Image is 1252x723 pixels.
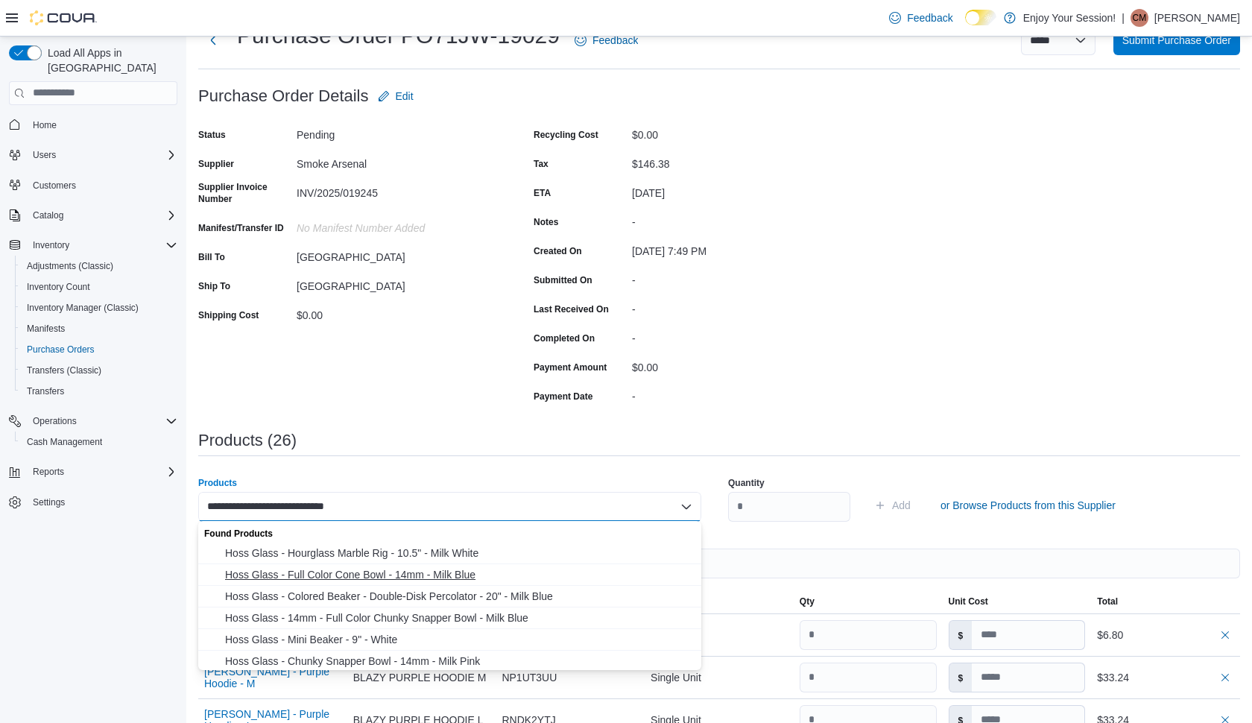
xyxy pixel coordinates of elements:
img: Cova [30,10,97,25]
span: Purchase Orders [21,341,177,359]
div: $0.00 [632,356,832,373]
button: Transfers (Classic) [15,360,183,381]
p: [PERSON_NAME] [1154,9,1240,27]
div: INV/2025/019245 [297,181,496,199]
button: Hoss Glass - Colored Beaker - Double-Disk Percolator - 20" - Milk Blue [198,586,701,607]
span: Home [27,116,177,134]
a: Inventory Count [21,278,96,296]
button: Manifests [15,318,183,339]
span: Inventory Count [27,281,90,293]
a: Settings [27,493,71,511]
span: Users [27,146,177,164]
button: Cash Management [15,432,183,452]
span: Adjustments (Classic) [27,260,113,272]
span: Transfers (Classic) [21,361,177,379]
button: Inventory Count [15,277,183,297]
span: Transfers [27,385,64,397]
div: - [632,268,832,286]
span: Transfers (Classic) [27,364,101,376]
span: Add [892,498,911,513]
div: $6.80 [1097,626,1234,644]
button: Qty [794,590,943,613]
div: [DATE] [632,181,832,199]
label: Completed On [534,332,595,344]
span: Home [33,119,57,131]
span: Qty [800,596,815,607]
span: Customers [33,180,76,192]
span: Inventory Manager (Classic) [27,302,139,314]
label: Recycling Cost [534,129,598,141]
button: Inventory Manager (Classic) [15,297,183,318]
span: Settings [33,496,65,508]
button: Hoss Glass - Chunky Snapper Bowl - 14mm - Milk Pink [198,651,701,672]
button: Unit [645,590,794,613]
div: $33.24 [1097,669,1234,686]
span: Purchase Orders [27,344,95,356]
button: Add [868,490,917,520]
label: $ [949,621,973,649]
button: Customers [3,174,183,196]
label: Status [198,129,226,141]
a: Adjustments (Classic) [21,257,119,275]
button: Hoss Glass - 14mm - Full Color Chunky Snapper Bowl - Milk Blue [198,607,701,629]
div: - [632,297,832,315]
span: Inventory [27,236,177,254]
button: Hoss Glass - Full Color Cone Bowl - 14mm - Milk Blue [198,564,701,586]
a: Transfers [21,382,70,400]
div: Christina Mitchell [1131,9,1148,27]
button: Home [3,114,183,136]
button: Adjustments (Classic) [15,256,183,277]
a: Cash Management [21,433,108,451]
button: Users [3,145,183,165]
span: Feedback [907,10,952,25]
label: Supplier [198,158,234,170]
span: Dark Mode [965,25,966,26]
span: Inventory Count [21,278,177,296]
div: - [632,326,832,344]
button: Unit Cost [943,590,1092,613]
a: Purchase Orders [21,341,101,359]
label: Ship To [198,280,230,292]
span: Submit Purchase Order [1122,33,1231,48]
span: Edit [396,89,414,104]
span: CM [1133,9,1147,27]
div: - [632,210,832,228]
button: or Browse Products from this Supplier [935,490,1122,520]
span: Inventory [33,239,69,251]
label: Products [198,477,237,489]
span: BLAZY PURPLE HOODIE M [353,669,487,686]
span: Manifests [21,320,177,338]
label: $ [949,663,973,692]
span: Manifests [27,323,65,335]
button: Settings [3,491,183,513]
div: [GEOGRAPHIC_DATA] [297,245,496,263]
span: Operations [33,415,77,427]
span: Adjustments (Classic) [21,257,177,275]
span: Total [1097,596,1118,607]
button: Total [1091,590,1240,613]
label: Bill To [198,251,225,263]
nav: Complex example [9,108,177,552]
label: Payment Date [534,391,592,402]
span: NP1UT3UU [502,669,557,686]
h3: Purchase Order Details [198,87,369,105]
button: Next [198,25,228,55]
span: Reports [33,466,64,478]
button: Transfers [15,381,183,402]
div: [DATE] 7:49 PM [632,239,832,257]
input: Dark Mode [965,10,996,25]
a: Transfers (Classic) [21,361,107,379]
span: Catalog [27,206,177,224]
label: Created On [534,245,582,257]
button: Reports [27,463,70,481]
button: Hoss Glass - Hourglass Marble Rig - 10.5" - Milk White [198,543,701,564]
label: Tax [534,158,548,170]
a: Feedback [569,25,644,55]
button: [PERSON_NAME] - Purple Hoodie - M [204,666,341,689]
div: Found Products [198,521,701,543]
button: Catalog [3,205,183,226]
span: Cash Management [27,436,102,448]
button: Catalog [27,206,69,224]
label: Manifest/Transfer ID [198,222,284,234]
div: No Manifest Number added [297,216,496,234]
